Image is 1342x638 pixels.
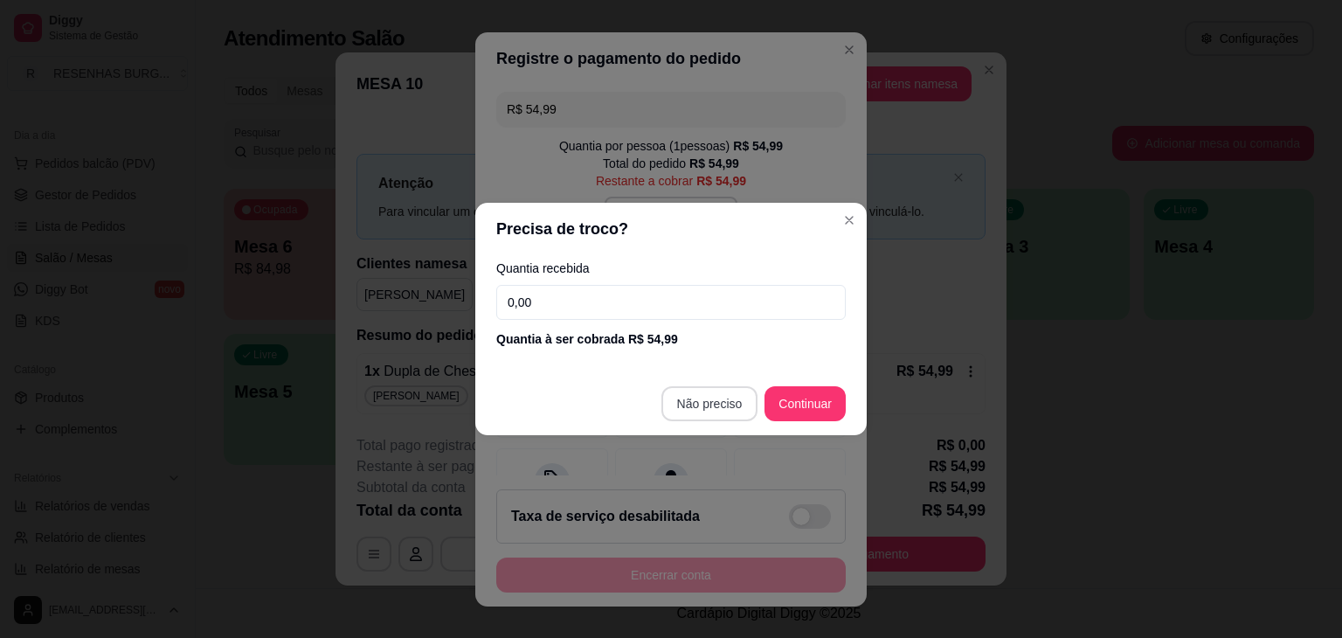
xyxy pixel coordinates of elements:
[496,262,846,274] label: Quantia recebida
[496,330,846,348] div: Quantia à ser cobrada R$ 54,99
[475,203,867,255] header: Precisa de troco?
[764,386,846,421] button: Continuar
[835,206,863,234] button: Close
[661,386,758,421] button: Não preciso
